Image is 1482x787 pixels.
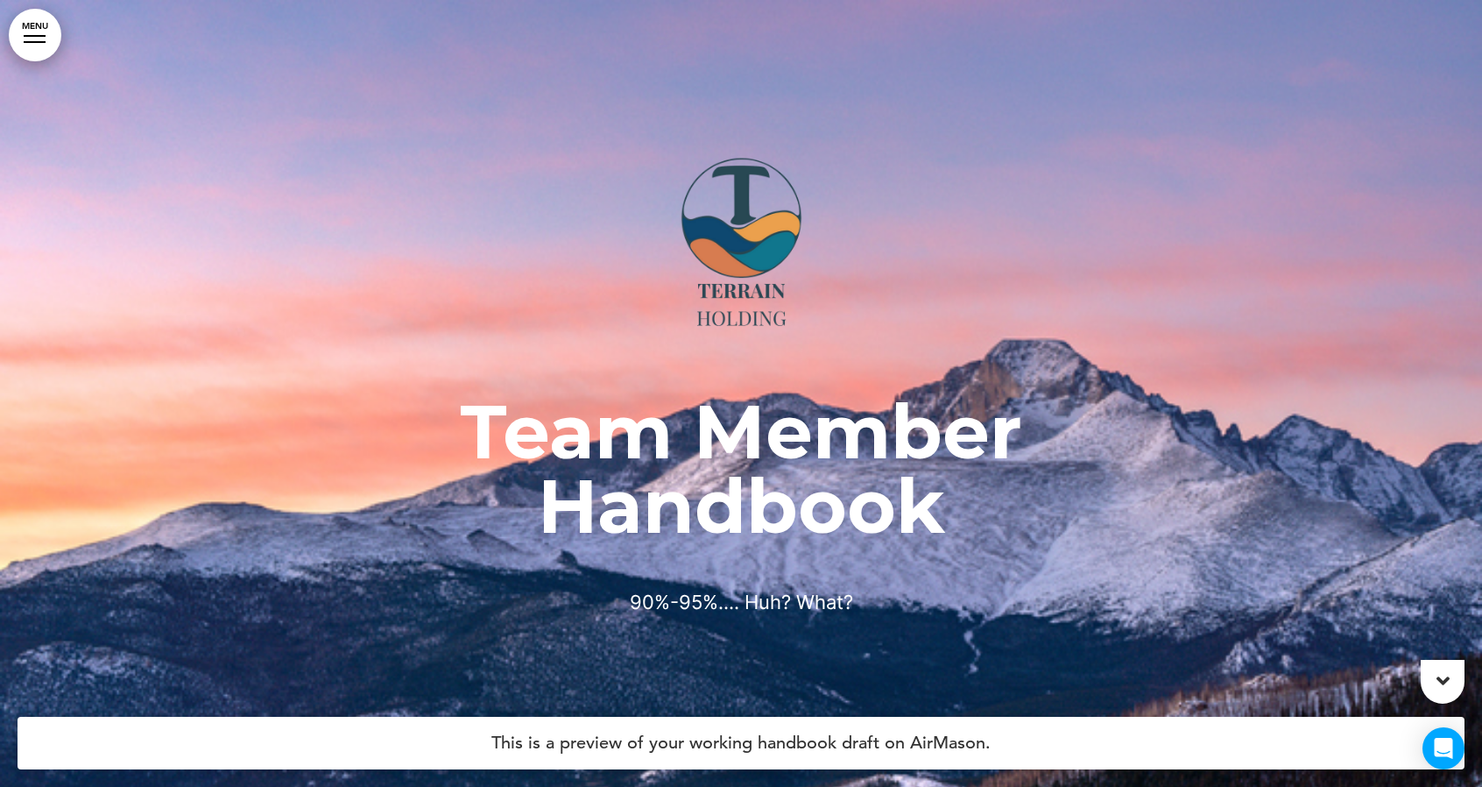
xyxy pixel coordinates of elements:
span: 90%-95%.... Huh? What? [630,591,853,613]
h4: This is a preview of your working handbook draft on AirMason. [18,717,1464,769]
a: MENU [9,9,61,61]
i: Team Member Handbook [460,386,1022,551]
img: 1755546915857-TerrainHoldingLogocopy.png [639,138,844,344]
div: Open Intercom Messenger [1422,727,1464,769]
